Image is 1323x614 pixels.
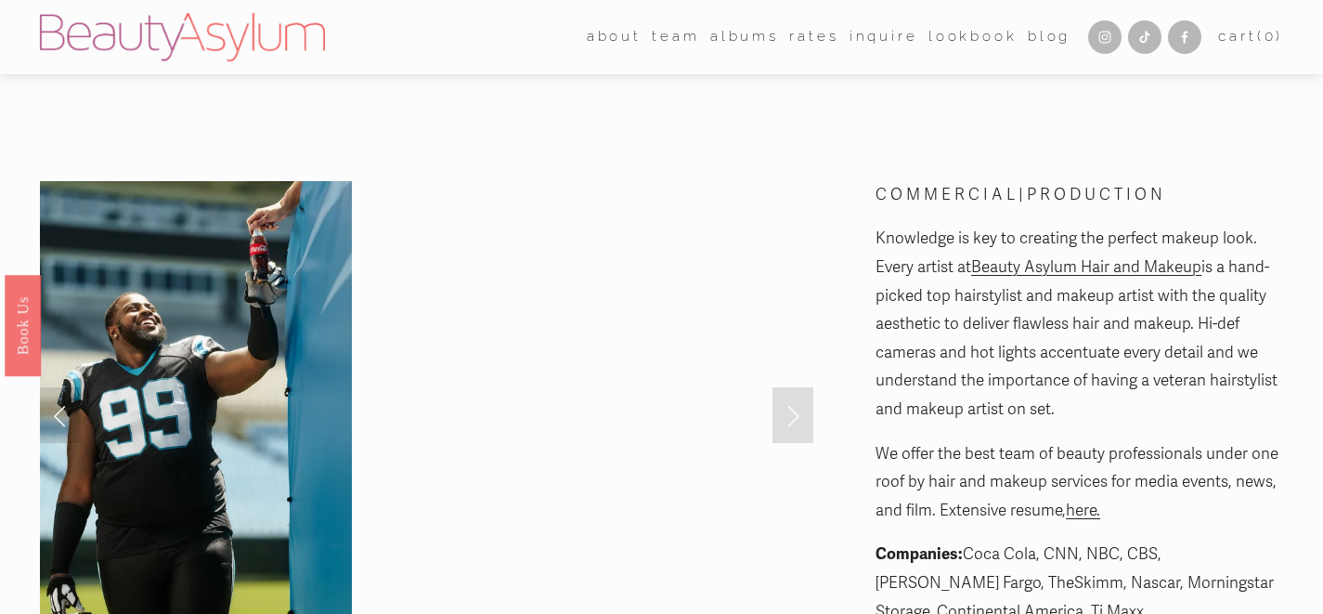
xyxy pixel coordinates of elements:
[1088,20,1122,54] a: Instagram
[40,387,81,443] a: Previous Slide
[40,13,325,61] img: Beauty Asylum | Bridal Hair &amp; Makeup Charlotte &amp; Atlanta
[5,274,41,375] a: Book Us
[1028,23,1070,52] a: Blog
[1128,20,1161,54] a: TikTok
[1257,28,1283,45] span: ( )
[971,257,1201,277] a: Beauty Asylum Hair and Makeup
[587,23,642,52] a: folder dropdown
[1168,20,1201,54] a: Facebook
[772,387,813,443] a: Next Slide
[928,23,1018,52] a: Lookbook
[789,23,838,52] a: Rates
[850,23,918,52] a: Inquire
[876,544,963,564] strong: Companies:
[652,24,699,50] span: team
[1066,501,1100,520] a: here.
[710,23,779,52] a: albums
[1218,24,1283,50] a: 0 items in cart
[876,225,1283,424] p: Knowledge is key to creating the perfect makeup look. Every artist at is a hand-picked top hairst...
[1265,28,1277,45] span: 0
[652,23,699,52] a: folder dropdown
[876,440,1283,526] p: We offer the best team of beauty professionals under one roof by hair and makeup services for med...
[876,181,1283,210] p: C O M M E R C I A L | P R O D U C T I O N
[587,24,642,50] span: about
